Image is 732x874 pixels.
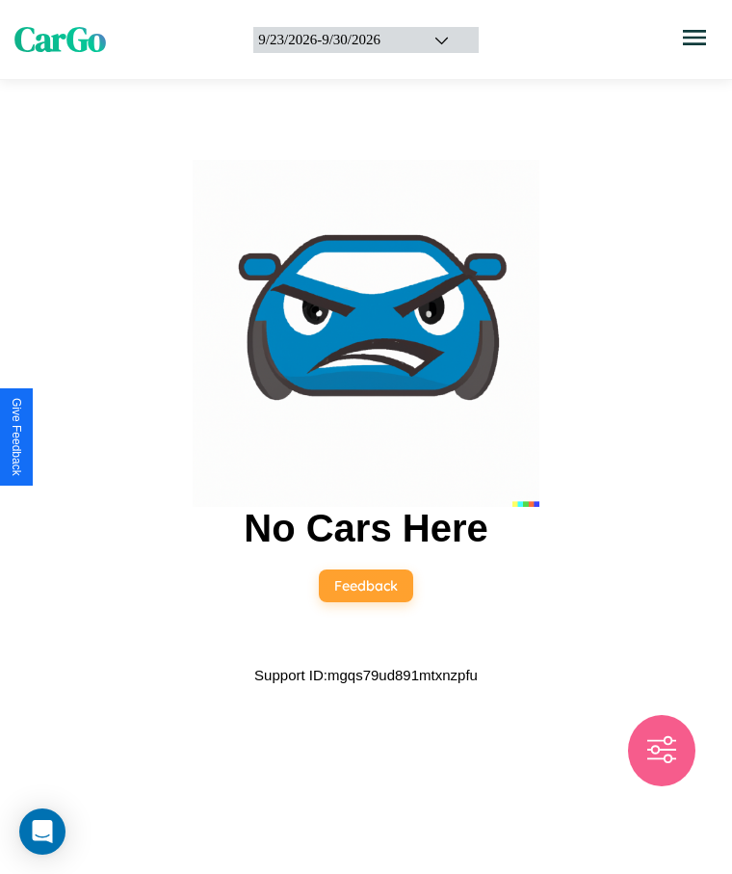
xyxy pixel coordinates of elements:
div: Give Feedback [10,398,23,476]
p: Support ID: mgqs79ud891mtxnzpfu [254,662,478,688]
h2: No Cars Here [244,507,487,550]
button: Feedback [319,569,413,602]
span: CarGo [14,16,106,63]
img: car [193,160,539,507]
div: 9 / 23 / 2026 - 9 / 30 / 2026 [258,32,408,48]
div: Open Intercom Messenger [19,808,65,855]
